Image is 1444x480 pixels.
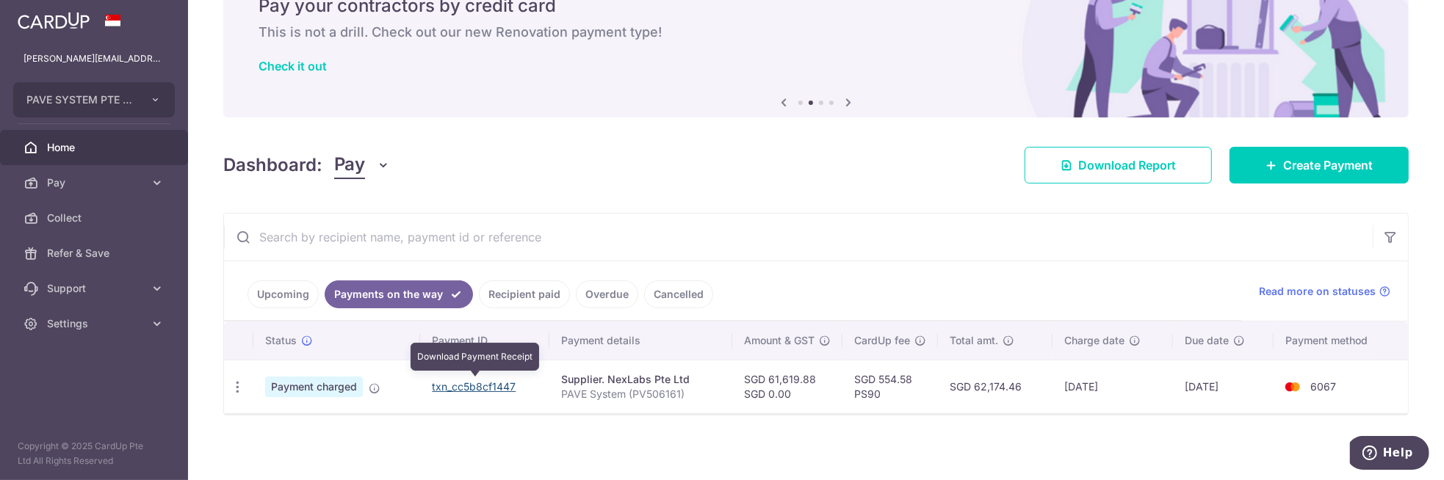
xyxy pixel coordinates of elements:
span: Status [265,333,297,348]
a: Check it out [259,59,327,73]
td: SGD 62,174.46 [938,360,1053,413]
span: PAVE SYSTEM PTE LTD [26,92,135,107]
td: SGD 61,619.88 SGD 0.00 [732,360,842,413]
th: Payment ID [420,321,549,360]
a: Overdue [576,280,638,308]
span: Settings [47,316,144,331]
span: 6067 [1310,380,1336,393]
p: [PERSON_NAME][EMAIL_ADDRESS][DOMAIN_NAME] [24,51,165,66]
h6: This is not a drill. Check out our new Renovation payment type! [259,23,1373,41]
span: Pay [47,175,144,190]
td: [DATE] [1053,360,1173,413]
span: Collect [47,211,144,225]
span: Pay [334,151,365,179]
img: Bank Card [1278,378,1307,396]
span: Amount & GST [744,333,815,348]
span: Charge date [1064,333,1124,348]
a: Cancelled [644,280,713,308]
td: [DATE] [1173,360,1274,413]
span: Create Payment [1283,156,1373,174]
span: Total amt. [950,333,998,348]
div: Supplier. NexLabs Pte Ltd [561,372,721,387]
div: Download Payment Receipt [411,343,539,371]
span: Download Report [1078,156,1176,174]
a: Download Report [1025,147,1212,183]
a: Upcoming [248,280,319,308]
a: Payments on the way [325,280,473,308]
span: Refer & Save [47,246,144,261]
p: PAVE System (PV506161) [561,387,721,401]
span: Home [47,140,144,155]
th: Payment details [549,321,732,360]
button: PAVE SYSTEM PTE LTD [13,82,175,117]
h4: Dashboard: [223,152,322,178]
button: Pay [334,151,391,179]
th: Payment method [1274,321,1408,360]
span: Read more on statuses [1259,284,1376,299]
a: Read more on statuses [1259,284,1390,299]
input: Search by recipient name, payment id or reference [224,214,1373,261]
span: CardUp fee [854,333,910,348]
span: Support [47,281,144,296]
a: Create Payment [1230,147,1409,183]
a: Recipient paid [479,280,570,308]
td: SGD 554.58 PS90 [842,360,938,413]
span: Payment charged [265,377,363,397]
a: txn_cc5b8cf1447 [432,380,516,393]
span: Due date [1185,333,1229,348]
img: CardUp [18,12,90,29]
iframe: Opens a widget where you can find more information [1350,436,1429,473]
